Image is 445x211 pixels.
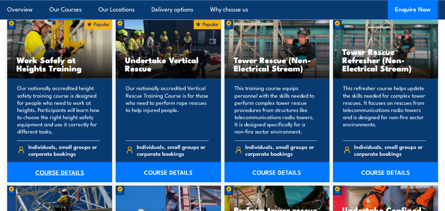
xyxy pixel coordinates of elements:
[116,162,221,182] a: COURSE DETAILS
[234,84,317,135] p: This training course equips personnel with the skills needed to perform complex tower rescue proc...
[126,84,208,135] p: Our nationally accredited Vertical Rescue Training Course is for those who need to perform rope r...
[16,56,103,72] h3: Work Safely at Heights Training
[343,84,426,135] p: This refresher course helps update the skills needed for complex tower rescues. It focuses on res...
[224,162,329,182] a: COURSE DETAILS
[354,143,426,156] span: Individuals, small groups or corporate bookings
[245,143,317,156] span: Individuals, small groups or corporate bookings
[342,47,429,72] h3: Tower Rescue Refresher (Non-Electrical Stream)
[17,84,100,135] p: Our nationally accredited height safety training course is designed for people who need to work a...
[137,143,209,156] span: Individuals, small groups or corporate bookings
[28,143,100,156] span: Individuals, small groups or corporate bookings
[234,56,320,72] h3: Tower Rescue (Non-Electrical Stream)
[7,162,112,182] a: COURSE DETAILS
[333,162,438,182] a: COURSE DETAILS
[125,56,211,72] h3: Undertake Vertical Rescue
